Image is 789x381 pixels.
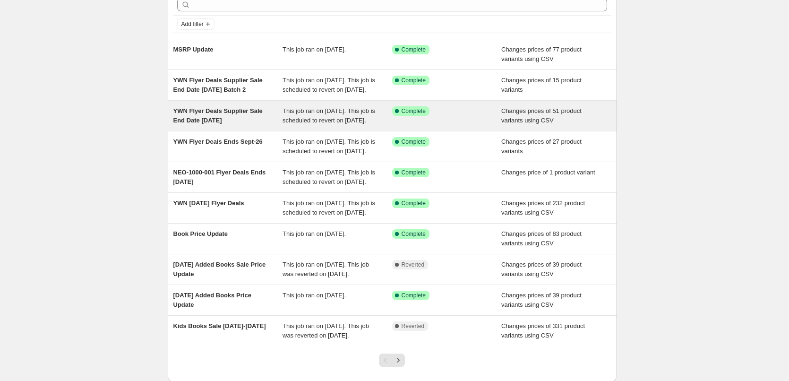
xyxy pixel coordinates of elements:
[392,354,405,367] button: Next
[173,230,228,237] span: Book Price Update
[402,169,426,176] span: Complete
[283,230,346,237] span: This job ran on [DATE].
[283,138,375,155] span: This job ran on [DATE]. This job is scheduled to revert on [DATE].
[283,77,375,93] span: This job ran on [DATE]. This job is scheduled to revert on [DATE].
[173,199,244,207] span: YWN [DATE] Flyer Deals
[501,292,582,308] span: Changes prices of 39 product variants using CSV
[379,354,405,367] nav: Pagination
[173,169,266,185] span: NEO-1000-001 Flyer Deals Ends [DATE]
[501,169,595,176] span: Changes price of 1 product variant
[501,107,582,124] span: Changes prices of 51 product variants using CSV
[501,138,582,155] span: Changes prices of 27 product variants
[501,199,585,216] span: Changes prices of 232 product variants using CSV
[283,107,375,124] span: This job ran on [DATE]. This job is scheduled to revert on [DATE].
[501,46,582,62] span: Changes prices of 77 product variants using CSV
[283,199,375,216] span: This job ran on [DATE]. This job is scheduled to revert on [DATE].
[173,292,251,308] span: [DATE] Added Books Price Update
[173,138,263,145] span: YWN Flyer Deals Ends Sept-26
[501,322,585,339] span: Changes prices of 331 product variants using CSV
[402,199,426,207] span: Complete
[402,322,425,330] span: Reverted
[173,322,266,329] span: Kids Books Sale [DATE]-[DATE]
[402,292,426,299] span: Complete
[173,77,263,93] span: YWN Flyer Deals Supplier Sale End Date [DATE] Batch 2
[177,18,215,30] button: Add filter
[402,77,426,84] span: Complete
[402,261,425,268] span: Reverted
[402,107,426,115] span: Complete
[501,230,582,247] span: Changes prices of 83 product variants using CSV
[283,169,375,185] span: This job ran on [DATE]. This job is scheduled to revert on [DATE].
[283,292,346,299] span: This job ran on [DATE].
[283,322,369,339] span: This job ran on [DATE]. This job was reverted on [DATE].
[173,107,263,124] span: YWN Flyer Deals Supplier Sale End Date [DATE]
[283,46,346,53] span: This job ran on [DATE].
[402,138,426,146] span: Complete
[181,20,204,28] span: Add filter
[173,261,266,277] span: [DATE] Added Books Sale Price Update
[501,77,582,93] span: Changes prices of 15 product variants
[173,46,214,53] span: MSRP Update
[402,46,426,53] span: Complete
[501,261,582,277] span: Changes prices of 39 product variants using CSV
[402,230,426,238] span: Complete
[283,261,369,277] span: This job ran on [DATE]. This job was reverted on [DATE].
